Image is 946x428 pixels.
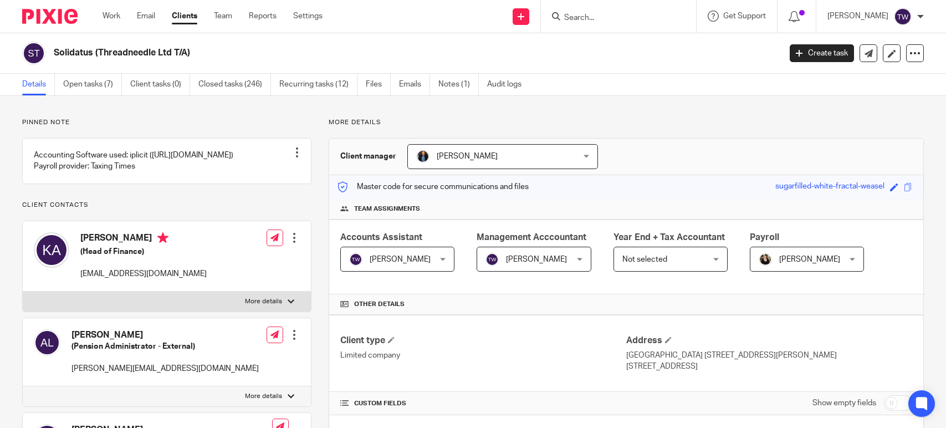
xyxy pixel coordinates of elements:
[626,335,912,347] h4: Address
[245,297,282,306] p: More details
[340,335,626,347] h4: Client type
[775,181,884,193] div: sugarfilled-white-fractal-weasel
[137,11,155,22] a: Email
[613,233,725,242] span: Year End + Tax Accountant
[279,74,357,95] a: Recurring tasks (12)
[723,12,766,20] span: Get Support
[340,399,626,408] h4: CUSTOM FIELDS
[80,246,207,257] h5: (Head of Finance)
[416,150,429,163] img: martin-hickman.jpg
[399,74,430,95] a: Emails
[563,13,663,23] input: Search
[245,392,282,401] p: More details
[338,181,529,192] p: Master code for secure communications and files
[340,233,422,242] span: Accounts Assistant
[249,11,277,22] a: Reports
[22,42,45,65] img: svg%3E
[506,256,567,263] span: [PERSON_NAME]
[626,361,912,372] p: [STREET_ADDRESS]
[22,118,311,127] p: Pinned note
[622,256,667,263] span: Not selected
[759,253,772,266] img: Helen%20Campbell.jpeg
[22,74,55,95] a: Details
[329,118,924,127] p: More details
[63,74,122,95] a: Open tasks (7)
[214,11,232,22] a: Team
[750,233,779,242] span: Payroll
[438,74,479,95] a: Notes (1)
[71,341,259,352] h5: (Pension Administrator - External)
[340,350,626,361] p: Limited company
[366,74,391,95] a: Files
[894,8,912,26] img: svg%3E
[340,151,396,162] h3: Client manager
[477,233,586,242] span: Management Acccountant
[626,350,912,361] p: [GEOGRAPHIC_DATA] [STREET_ADDRESS][PERSON_NAME]
[22,201,311,210] p: Client contacts
[779,256,840,263] span: [PERSON_NAME]
[790,44,854,62] a: Create task
[293,11,323,22] a: Settings
[198,74,271,95] a: Closed tasks (246)
[487,74,530,95] a: Audit logs
[485,253,499,266] img: svg%3E
[437,152,498,160] span: [PERSON_NAME]
[812,398,876,409] label: Show empty fields
[22,9,78,24] img: Pixie
[354,300,405,309] span: Other details
[71,329,259,341] h4: [PERSON_NAME]
[54,47,629,59] h2: Solidatus (Threadneedle Ltd T/A)
[157,232,168,243] i: Primary
[349,253,362,266] img: svg%3E
[354,205,420,213] span: Team assignments
[80,232,207,246] h4: [PERSON_NAME]
[172,11,197,22] a: Clients
[34,329,60,356] img: svg%3E
[827,11,888,22] p: [PERSON_NAME]
[80,268,207,279] p: [EMAIL_ADDRESS][DOMAIN_NAME]
[34,232,69,268] img: svg%3E
[130,74,190,95] a: Client tasks (0)
[370,256,431,263] span: [PERSON_NAME]
[103,11,120,22] a: Work
[71,363,259,374] p: [PERSON_NAME][EMAIL_ADDRESS][DOMAIN_NAME]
